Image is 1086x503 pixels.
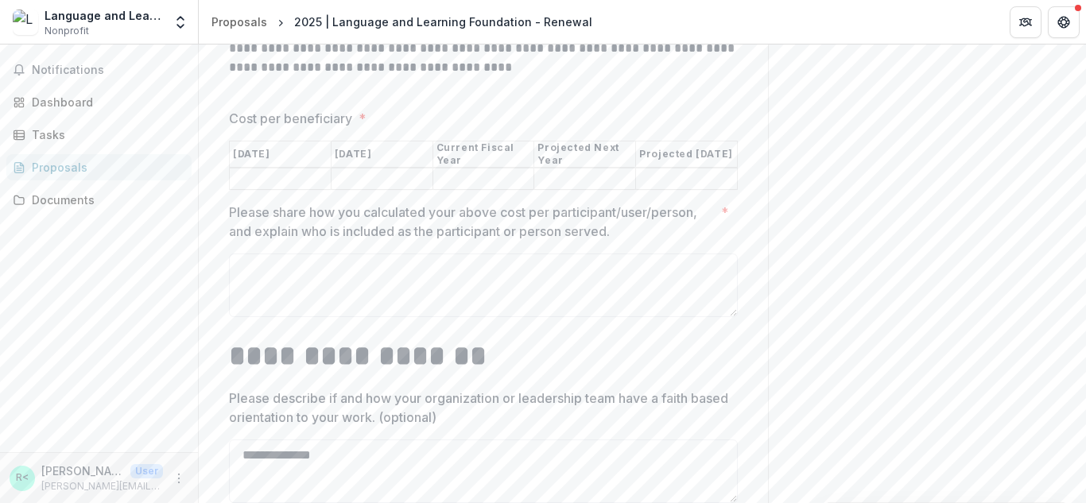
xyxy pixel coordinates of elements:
[636,141,738,168] th: Projected [DATE]
[41,479,163,493] p: [PERSON_NAME][EMAIL_ADDRESS][PERSON_NAME][DOMAIN_NAME]
[32,64,185,77] span: Notifications
[6,122,192,148] a: Tasks
[32,94,179,110] div: Dashboard
[229,203,715,241] p: Please share how you calculated your above cost per participant/user/person, and explain who is i...
[205,10,273,33] a: Proposals
[1010,6,1041,38] button: Partners
[6,187,192,213] a: Documents
[169,6,192,38] button: Open entity switcher
[294,14,592,30] div: 2025 | Language and Learning Foundation - Renewal
[45,7,163,24] div: Language and Learning Foundation
[32,126,179,143] div: Tasks
[6,89,192,115] a: Dashboard
[205,10,599,33] nav: breadcrumb
[6,154,192,180] a: Proposals
[169,469,188,488] button: More
[229,109,352,128] p: Cost per beneficiary
[32,159,179,176] div: Proposals
[41,462,124,479] p: [PERSON_NAME] <[PERSON_NAME][EMAIL_ADDRESS][PERSON_NAME][DOMAIN_NAME]>
[6,57,192,83] button: Notifications
[230,141,332,168] th: [DATE]
[229,389,728,427] p: Please describe if and how your organization or leadership team have a faith based orientation to...
[1048,6,1080,38] button: Get Help
[211,14,267,30] div: Proposals
[331,141,432,168] th: [DATE]
[432,141,534,168] th: Current Fiscal Year
[534,141,636,168] th: Projected Next Year
[13,10,38,35] img: Language and Learning Foundation
[16,473,29,483] div: Rupinder Chahal <rupinder.chahal@languageandlearningfoundation.org>
[32,192,179,208] div: Documents
[130,464,163,478] p: User
[45,24,89,38] span: Nonprofit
